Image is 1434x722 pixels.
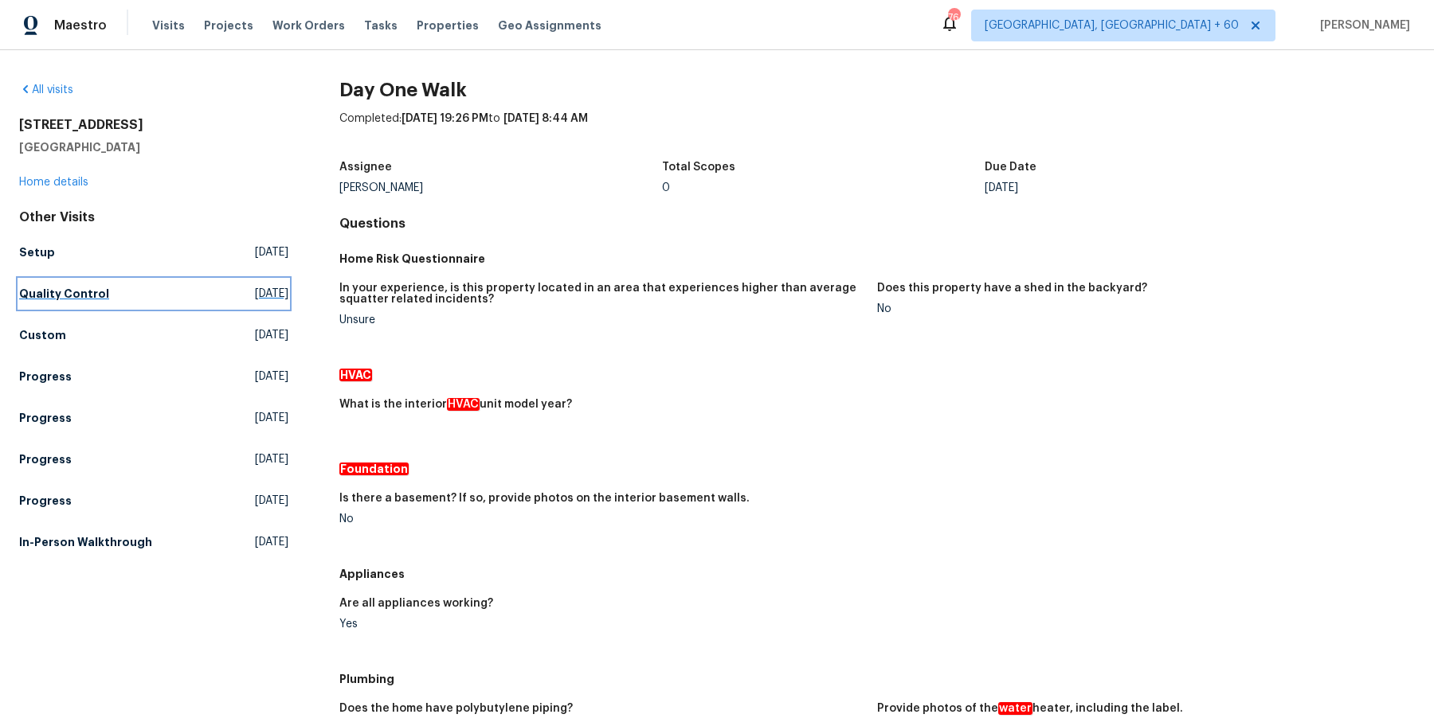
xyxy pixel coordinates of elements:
[339,82,1415,98] h2: Day One Walk
[339,671,1415,687] h5: Plumbing
[339,369,372,381] em: HVAC
[339,462,409,475] em: Foundation
[985,162,1036,173] h5: Due Date
[339,703,573,714] h5: Does the home have polybutylene piping?
[255,286,288,302] span: [DATE]
[503,113,588,124] span: [DATE] 8:44 AM
[19,244,55,260] h5: Setup
[19,410,72,426] h5: Progress
[447,398,480,411] em: HVAC
[255,410,288,426] span: [DATE]
[255,327,288,343] span: [DATE]
[339,216,1415,232] h4: Questions
[948,10,959,25] div: 764
[339,251,1415,267] h5: Home Risk Questionnaire
[339,513,864,525] div: No
[339,111,1415,152] div: Completed: to
[985,18,1239,33] span: [GEOGRAPHIC_DATA], [GEOGRAPHIC_DATA] + 60
[339,182,662,193] div: [PERSON_NAME]
[19,404,288,432] a: Progress[DATE]
[19,84,73,96] a: All visits
[402,113,488,124] span: [DATE] 19:26 PM
[877,283,1147,294] h5: Does this property have a shed in the backyard?
[54,18,107,33] span: Maestro
[19,534,152,550] h5: In-Person Walkthrough
[339,399,572,410] h5: What is the interior unit model year?
[19,139,288,155] h5: [GEOGRAPHIC_DATA]
[364,20,398,31] span: Tasks
[19,117,288,133] h2: [STREET_ADDRESS]
[19,327,66,343] h5: Custom
[255,244,288,260] span: [DATE]
[339,162,392,173] h5: Assignee
[19,369,72,384] h5: Progress
[877,703,1183,714] h5: Provide photos of the heater, including the label.
[877,303,1402,314] div: No
[255,493,288,509] span: [DATE]
[19,493,72,509] h5: Progress
[19,321,288,349] a: Custom[DATE]
[1314,18,1410,33] span: [PERSON_NAME]
[19,528,288,556] a: In-Person Walkthrough[DATE]
[152,18,185,33] span: Visits
[339,283,864,305] h5: In your experience, is this property located in an area that experiences higher than average squa...
[19,286,109,302] h5: Quality Control
[19,177,88,188] a: Home details
[339,493,750,504] h5: Is there a basement? If so, provide photos on the interior basement walls.
[339,314,864,326] div: Unsure
[662,162,735,173] h5: Total Scopes
[19,279,288,308] a: Quality Control[DATE]
[255,534,288,550] span: [DATE]
[19,362,288,391] a: Progress[DATE]
[662,182,985,193] div: 0
[255,369,288,384] span: [DATE]
[339,566,1415,582] h5: Appliances
[998,702,1032,715] em: water
[498,18,601,33] span: Geo Assignments
[19,451,72,467] h5: Progress
[272,18,345,33] span: Work Orders
[19,486,288,515] a: Progress[DATE]
[19,209,288,225] div: Other Visits
[19,445,288,474] a: Progress[DATE]
[255,451,288,467] span: [DATE]
[19,238,288,267] a: Setup[DATE]
[204,18,253,33] span: Projects
[339,619,864,630] div: Yes
[985,182,1307,193] div: [DATE]
[339,598,493,609] h5: Are all appliances working?
[417,18,479,33] span: Properties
